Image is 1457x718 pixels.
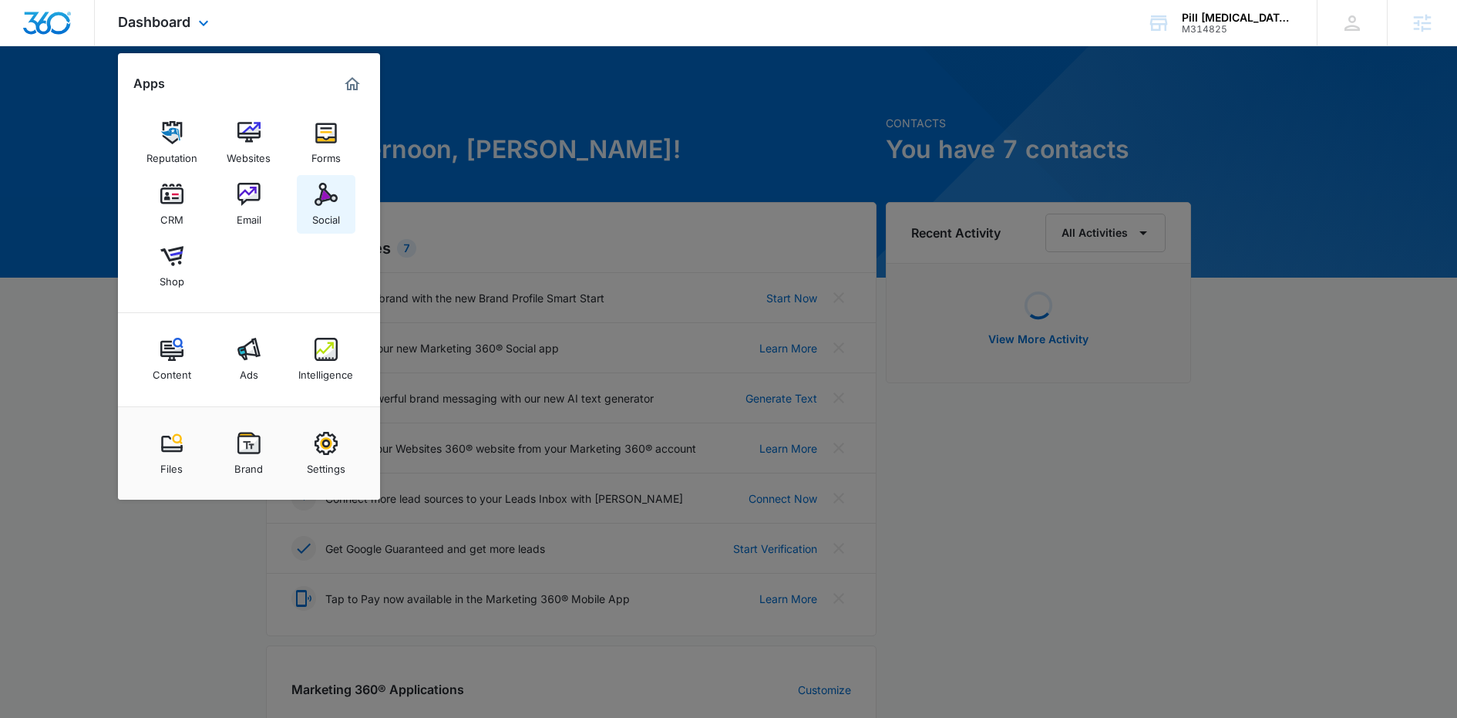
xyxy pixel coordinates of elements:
a: Ads [220,330,278,389]
div: Shop [160,268,184,288]
div: Social [312,206,340,226]
a: Settings [297,424,355,483]
div: Ads [240,361,258,381]
a: Shop [143,237,201,295]
a: Reputation [143,113,201,172]
div: Email [237,206,261,226]
div: Websites [227,144,271,164]
h2: Apps [133,76,165,91]
a: Content [143,330,201,389]
a: Marketing 360® Dashboard [340,72,365,96]
a: Files [143,424,201,483]
div: Files [160,455,183,475]
a: Websites [220,113,278,172]
a: Forms [297,113,355,172]
a: Brand [220,424,278,483]
a: Email [220,175,278,234]
div: CRM [160,206,183,226]
div: account id [1182,24,1294,35]
a: Social [297,175,355,234]
a: CRM [143,175,201,234]
div: Intelligence [298,361,353,381]
div: Settings [307,455,345,475]
span: Dashboard [118,14,190,30]
div: account name [1182,12,1294,24]
div: Forms [311,144,341,164]
div: Content [153,361,191,381]
div: Brand [234,455,263,475]
a: Intelligence [297,330,355,389]
div: Reputation [146,144,197,164]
